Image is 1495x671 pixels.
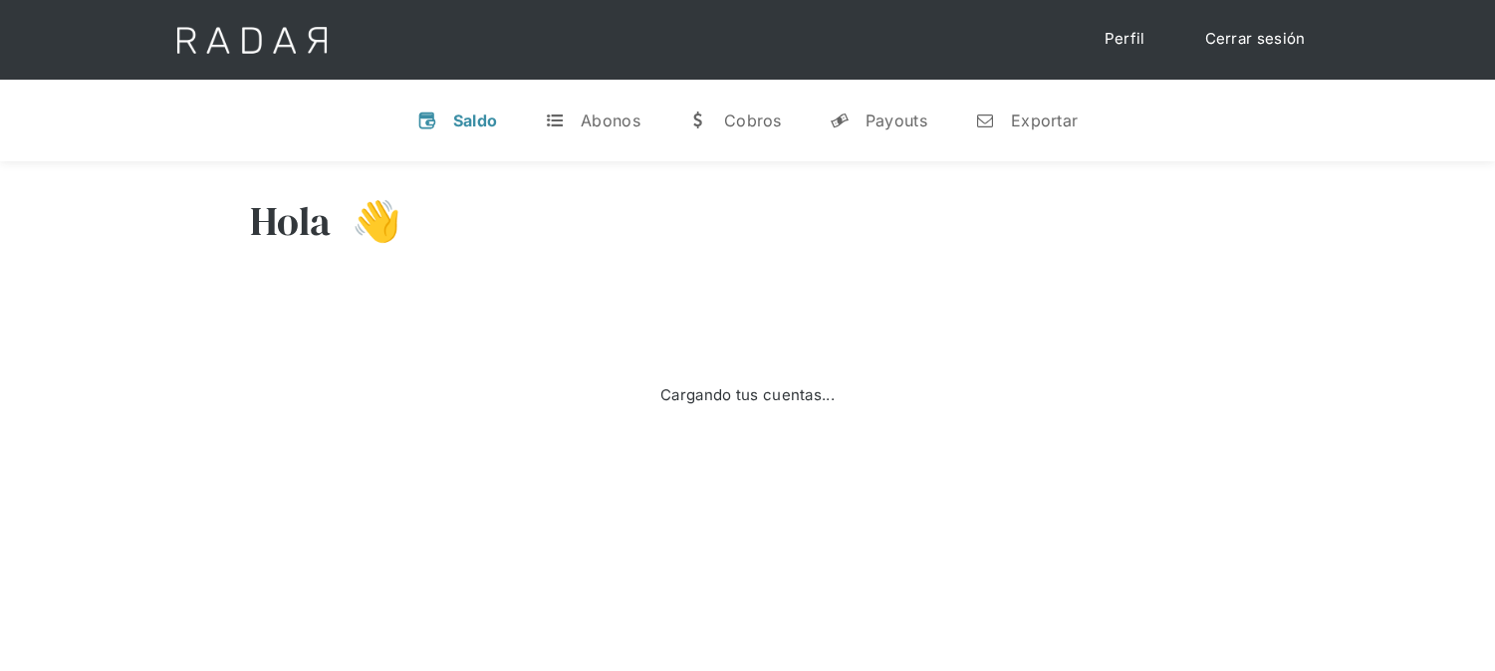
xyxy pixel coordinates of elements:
[1011,111,1078,130] div: Exportar
[332,196,401,246] h3: 👋
[417,111,437,130] div: v
[688,111,708,130] div: w
[866,111,927,130] div: Payouts
[250,196,332,246] h3: Hola
[581,111,640,130] div: Abonos
[1185,20,1326,59] a: Cerrar sesión
[1085,20,1165,59] a: Perfil
[545,111,565,130] div: t
[453,111,498,130] div: Saldo
[830,111,850,130] div: y
[724,111,782,130] div: Cobros
[660,384,835,407] div: Cargando tus cuentas...
[975,111,995,130] div: n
